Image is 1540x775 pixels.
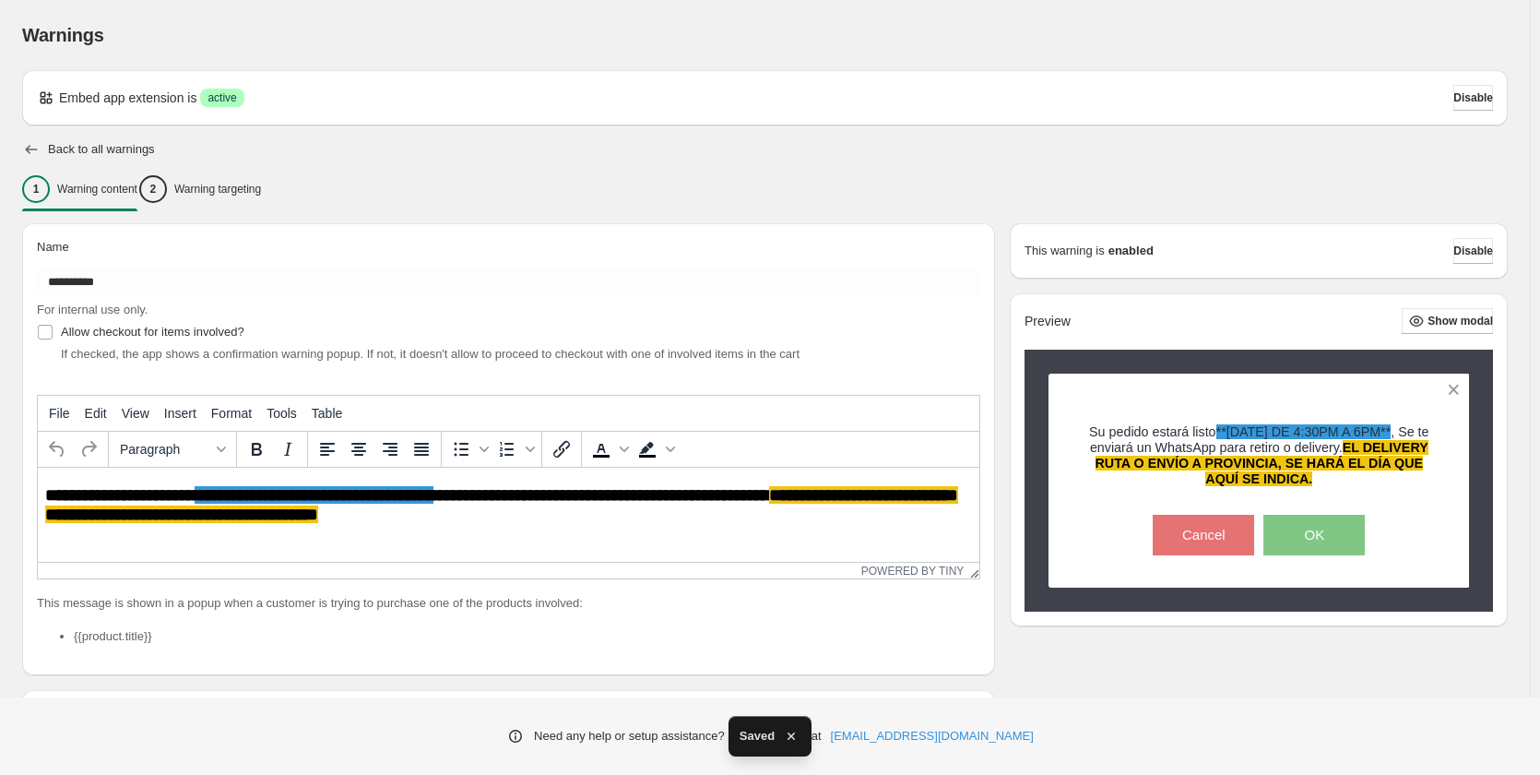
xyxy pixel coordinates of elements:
button: Insert/edit link [546,434,577,465]
p: Warning targeting [174,182,261,197]
a: Powered by Tiny [861,565,965,578]
button: Justify [406,434,437,465]
div: Background color [632,434,678,465]
span: Allow checkout for items involved? [61,325,244,339]
strong: enabled [1108,242,1154,260]
p: Warning content [57,182,137,197]
span: View [122,406,149,421]
button: Italic [272,434,303,465]
span: Paragraph [120,442,210,457]
a: [EMAIL_ADDRESS][DOMAIN_NAME] [831,727,1034,745]
button: Undo [41,434,73,465]
h3: Su pedido estará listo , Se te enviará un WhatsApp para retiro o delivery. [1081,424,1438,488]
div: 1 [22,175,50,203]
span: File [49,406,70,421]
span: Format [211,406,252,421]
button: OK [1263,515,1365,555]
span: Show modal [1427,314,1493,328]
span: Saved [740,727,775,745]
button: Disable [1453,85,1493,111]
div: Bullet list [445,434,492,465]
button: 2Warning targeting [139,170,261,209]
span: Disable [1453,90,1493,105]
span: Table [312,406,342,421]
button: Align right [374,434,406,465]
div: Resize [964,563,979,578]
li: {{product.title}} [74,627,980,646]
button: Formats [113,434,232,465]
button: Align center [343,434,374,465]
div: Numbered list [492,434,538,465]
span: **[DATE] DE 4:30PM A 6PM** [1216,424,1392,439]
button: Disable [1453,238,1493,264]
button: Bold [241,434,272,465]
h2: Preview [1025,314,1071,329]
span: For internal use only. [37,303,148,316]
span: Tools [267,406,297,421]
p: This message is shown in a popup when a customer is trying to purchase one of the products involved: [37,594,980,613]
div: Text color [586,434,632,465]
span: Edit [85,406,107,421]
button: Show modal [1402,308,1493,334]
h2: Back to all warnings [48,142,155,157]
span: EL DELIVERY RUTA O ENVÍO A PROVINCIA, SE HARÁ EL DÍA QUE AQUÍ SE INDICA. [1096,440,1428,486]
span: Warnings [22,25,104,45]
div: 2 [139,175,167,203]
iframe: Rich Text Area [38,468,979,562]
button: Align left [312,434,343,465]
p: This warning is [1025,242,1105,260]
span: active [207,90,236,105]
span: Name [37,240,69,254]
button: Redo [73,434,104,465]
button: Cancel [1153,515,1254,555]
span: If checked, the app shows a confirmation warning popup. If not, it doesn't allow to proceed to ch... [61,347,800,361]
span: Disable [1453,244,1493,258]
button: 1Warning content [22,170,137,209]
p: Embed app extension is [59,89,196,107]
span: Insert [164,406,196,421]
